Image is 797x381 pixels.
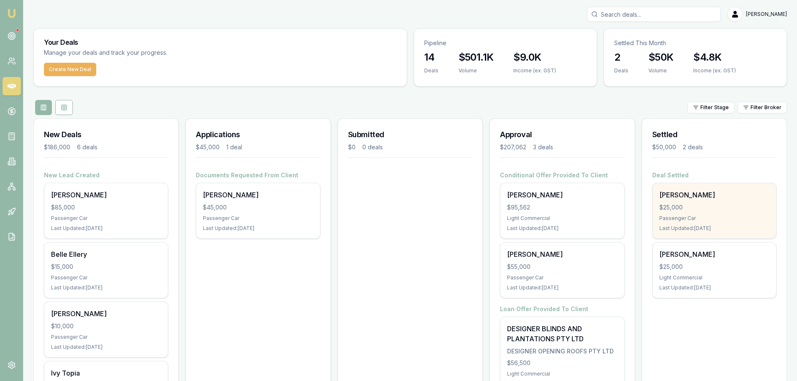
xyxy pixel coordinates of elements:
[652,129,776,141] h3: Settled
[44,143,70,151] div: $186,000
[513,67,556,74] div: Income (ex. GST)
[513,51,556,64] h3: $9.0K
[196,143,220,151] div: $45,000
[746,11,787,18] span: [PERSON_NAME]
[659,190,769,200] div: [PERSON_NAME]
[533,143,553,151] div: 3 deals
[507,371,617,377] div: Light Commercial
[203,203,313,212] div: $45,000
[51,309,161,319] div: [PERSON_NAME]
[348,143,356,151] div: $0
[500,129,624,141] h3: Approval
[738,102,787,113] button: Filter Broker
[507,215,617,222] div: Light Commercial
[459,51,494,64] h3: $501.1K
[751,104,782,111] span: Filter Broker
[51,334,161,340] div: Passenger Car
[500,143,526,151] div: $207,062
[659,263,769,271] div: $25,000
[459,67,494,74] div: Volume
[203,215,313,222] div: Passenger Car
[203,190,313,200] div: [PERSON_NAME]
[659,225,769,232] div: Last Updated: [DATE]
[348,129,472,141] h3: Submitted
[659,203,769,212] div: $25,000
[659,284,769,291] div: Last Updated: [DATE]
[683,143,703,151] div: 2 deals
[614,51,628,64] h3: 2
[51,344,161,350] div: Last Updated: [DATE]
[51,368,161,378] div: Ivy Topia
[507,284,617,291] div: Last Updated: [DATE]
[693,67,736,74] div: Income (ex. GST)
[77,143,97,151] div: 6 deals
[226,143,242,151] div: 1 deal
[648,67,674,74] div: Volume
[51,249,161,259] div: Belle Ellery
[507,190,617,200] div: [PERSON_NAME]
[700,104,729,111] span: Filter Stage
[424,67,438,74] div: Deals
[507,203,617,212] div: $95,562
[7,8,17,18] img: emu-icon-u.png
[196,129,320,141] h3: Applications
[424,51,438,64] h3: 14
[693,51,736,64] h3: $4.8K
[659,274,769,281] div: Light Commercial
[44,171,168,179] h4: New Lead Created
[44,48,258,58] p: Manage your deals and track your progress.
[507,347,617,355] div: DESIGNER OPENING ROOFS PTY LTD
[51,190,161,200] div: [PERSON_NAME]
[587,7,721,22] input: Search deals
[51,215,161,222] div: Passenger Car
[51,322,161,330] div: $10,000
[51,274,161,281] div: Passenger Car
[500,171,624,179] h4: Conditional Offer Provided To Client
[507,249,617,259] div: [PERSON_NAME]
[51,263,161,271] div: $15,000
[51,203,161,212] div: $85,000
[507,263,617,271] div: $55,000
[44,39,397,46] h3: Your Deals
[507,324,617,344] div: DESIGNER BLINDS AND PLANTATIONS PTY LTD
[614,67,628,74] div: Deals
[507,274,617,281] div: Passenger Car
[44,129,168,141] h3: New Deals
[659,215,769,222] div: Passenger Car
[203,225,313,232] div: Last Updated: [DATE]
[652,143,676,151] div: $50,000
[507,225,617,232] div: Last Updated: [DATE]
[652,171,776,179] h4: Deal Settled
[196,171,320,179] h4: Documents Requested From Client
[51,225,161,232] div: Last Updated: [DATE]
[687,102,734,113] button: Filter Stage
[614,39,776,47] p: Settled This Month
[648,51,674,64] h3: $50K
[500,305,624,313] h4: Loan Offer Provided To Client
[659,249,769,259] div: [PERSON_NAME]
[424,39,587,47] p: Pipeline
[507,359,617,367] div: $56,500
[51,284,161,291] div: Last Updated: [DATE]
[362,143,383,151] div: 0 deals
[44,63,96,76] button: Create New Deal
